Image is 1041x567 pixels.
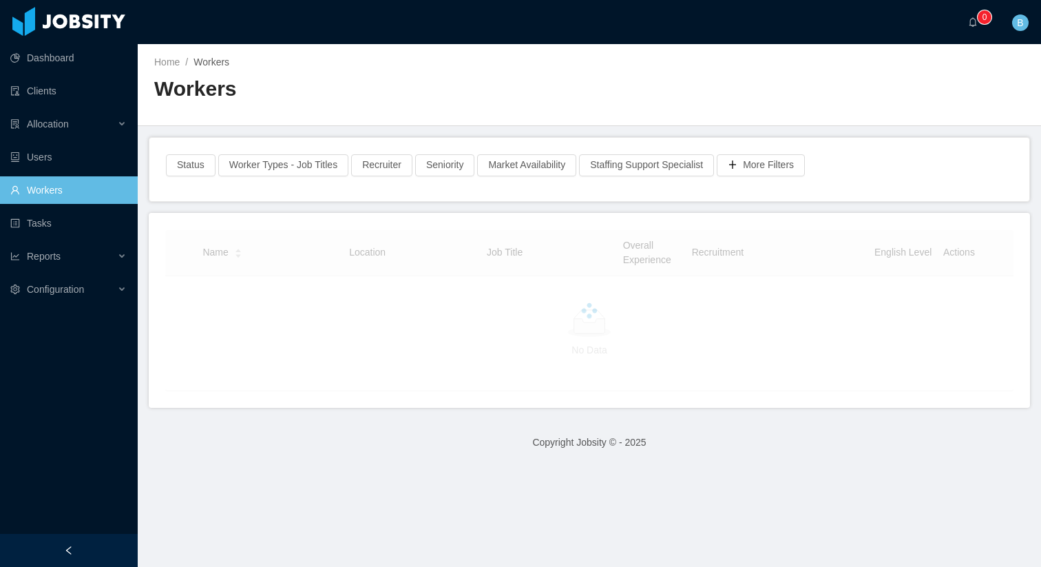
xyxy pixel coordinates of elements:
[351,154,412,176] button: Recruiter
[1017,14,1023,31] span: B
[10,77,127,105] a: icon: auditClients
[218,154,348,176] button: Worker Types - Job Titles
[154,75,589,103] h2: Workers
[138,419,1041,466] footer: Copyright Jobsity © - 2025
[978,10,991,24] sup: 0
[154,56,180,68] a: Home
[185,56,188,68] span: /
[10,176,127,204] a: icon: userWorkers
[968,17,978,27] i: icon: bell
[193,56,229,68] span: Workers
[27,251,61,262] span: Reports
[10,143,127,171] a: icon: robotUsers
[27,284,84,295] span: Configuration
[579,154,714,176] button: Staffing Support Specialist
[10,209,127,237] a: icon: profileTasks
[415,154,474,176] button: Seniority
[27,118,69,130] span: Allocation
[477,154,576,176] button: Market Availability
[10,119,20,129] i: icon: solution
[10,285,20,294] i: icon: setting
[717,154,805,176] button: icon: plusMore Filters
[10,251,20,261] i: icon: line-chart
[166,154,215,176] button: Status
[10,44,127,72] a: icon: pie-chartDashboard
